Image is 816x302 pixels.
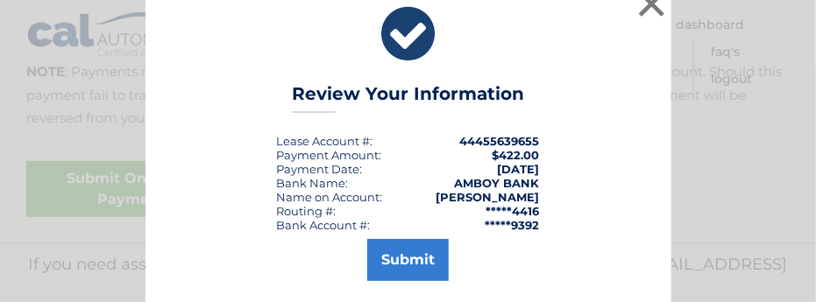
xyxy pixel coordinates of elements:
span: [DATE] [498,162,540,176]
strong: 44455639655 [460,134,540,148]
div: Lease Account #: [277,134,373,148]
strong: AMBOY BANK [455,176,540,190]
div: Routing #: [277,204,337,218]
div: Payment Amount: [277,148,382,162]
button: Submit [367,239,449,281]
span: Payment Date [277,162,360,176]
strong: [PERSON_NAME] [436,190,540,204]
div: Bank Name: [277,176,349,190]
div: : [277,162,363,176]
div: Name on Account: [277,190,383,204]
h3: Review Your Information [292,83,524,114]
div: Bank Account #: [277,218,371,232]
span: $422.00 [493,148,540,162]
